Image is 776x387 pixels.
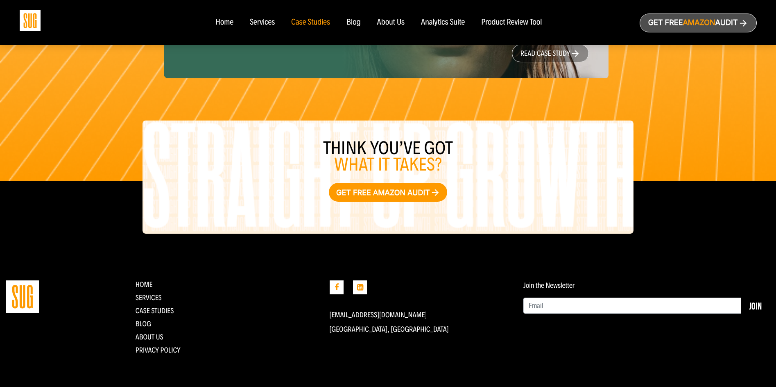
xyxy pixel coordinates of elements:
[377,18,405,27] a: About Us
[523,281,575,289] label: Join the Newsletter
[143,140,634,173] h3: Think you’ve got
[136,280,153,289] a: Home
[330,310,427,319] a: [EMAIL_ADDRESS][DOMAIN_NAME]
[291,18,330,27] a: Case Studies
[6,280,39,313] img: Straight Up Growth
[741,298,770,314] button: Join
[20,10,41,31] img: Sug
[136,319,151,328] a: Blog
[640,14,757,32] a: Get freeAmazonAudit
[481,18,542,27] a: Product Review Tool
[329,183,447,202] a: Get free Amazon audit
[334,154,442,175] span: what it takes?
[136,346,181,355] a: Privacy Policy
[512,44,589,62] a: read case study
[346,18,361,27] a: Blog
[136,293,162,302] a: Services
[330,325,511,333] p: [GEOGRAPHIC_DATA], [GEOGRAPHIC_DATA]
[136,332,163,341] a: About Us
[215,18,233,27] a: Home
[250,18,275,27] a: Services
[136,306,174,315] a: CASE STUDIES
[421,18,465,27] a: Analytics Suite
[523,298,741,314] input: Email
[683,18,715,27] span: Amazon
